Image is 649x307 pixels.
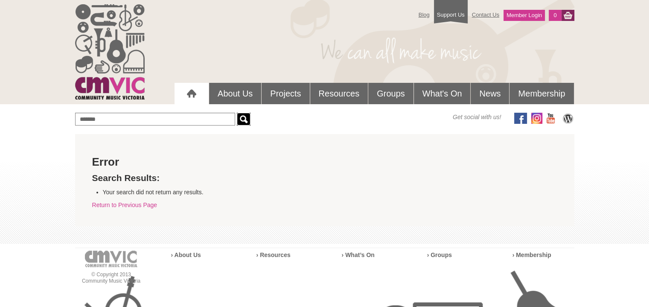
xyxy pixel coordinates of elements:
a: Member Login [503,10,545,21]
span: Get social with us! [453,113,501,121]
a: Contact Us [468,7,503,22]
p: © Copyright 2013 Community Music Victoria [75,272,148,284]
li: Your search did not return any results. [103,188,568,196]
a: News [471,83,509,104]
h3: Search Results: [92,173,557,184]
a: Membership [509,83,573,104]
a: Return to Previous Page [92,202,157,208]
a: Groups [368,83,413,104]
a: › Resources [256,251,291,258]
a: Projects [262,83,309,104]
img: icon-instagram.png [531,113,542,124]
img: cmvic_logo.png [75,4,145,99]
a: About Us [209,83,261,104]
h2: Error [92,155,557,168]
a: Resources [310,83,368,104]
a: › About Us [171,251,201,258]
a: What's On [414,83,471,104]
a: › Membership [512,251,551,258]
a: Blog [414,7,434,22]
a: 0 [549,10,561,21]
img: cmvic-logo-footer.png [85,251,137,267]
a: › What’s On [342,251,375,258]
a: › Groups [427,251,452,258]
img: CMVic Blog [562,113,574,124]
